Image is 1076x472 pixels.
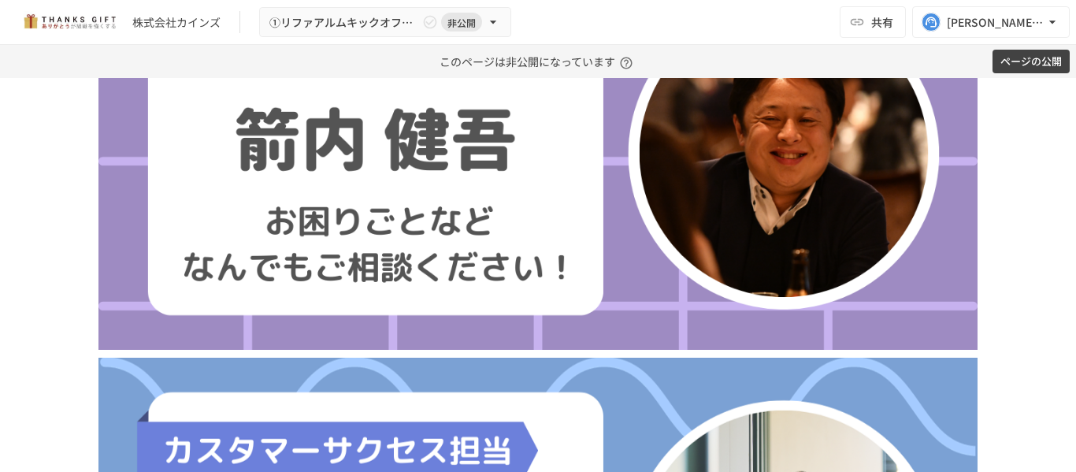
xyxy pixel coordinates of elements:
button: ページの公開 [993,50,1070,74]
p: このページは非公開になっています [440,45,637,78]
span: 非公開 [441,14,482,31]
button: 共有 [840,6,906,38]
button: ①リファアルムキックオフmtg非公開 [259,7,511,38]
div: [PERSON_NAME][EMAIL_ADDRESS][DOMAIN_NAME] [947,13,1044,32]
button: [PERSON_NAME][EMAIL_ADDRESS][DOMAIN_NAME] [912,6,1070,38]
img: mMP1OxWUAhQbsRWCurg7vIHe5HqDpP7qZo7fRoNLXQh [19,9,120,35]
span: 共有 [871,13,893,31]
div: 株式会社カインズ [132,14,221,31]
span: ①リファアルムキックオフmtg [269,13,419,32]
